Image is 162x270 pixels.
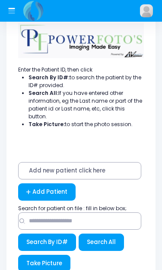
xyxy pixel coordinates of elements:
img: Logo [14,20,148,58]
li: If you have entered other information, eg the Last name or part of the patient id or Last name, e... [29,89,144,120]
strong: Search All: [29,89,58,97]
button: Search All [79,234,124,251]
a: Add Patient [18,183,76,201]
span: Enter the Patient ID, then click [18,66,92,73]
span: Search All [87,238,116,246]
span: Search By ID# [26,238,68,246]
strong: Search By ID#: [29,74,70,81]
span: Add new patient click here [18,162,141,179]
span: Take Picture [26,259,62,267]
img: image [140,4,153,17]
li: to search the patient by the ID# provided. [29,74,144,89]
li: to start the photo session. [29,120,144,128]
span: Search for patient on file : fill in below box; [18,205,127,212]
button: Search By ID# [18,234,76,251]
strong: Take Picture: [29,120,65,128]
